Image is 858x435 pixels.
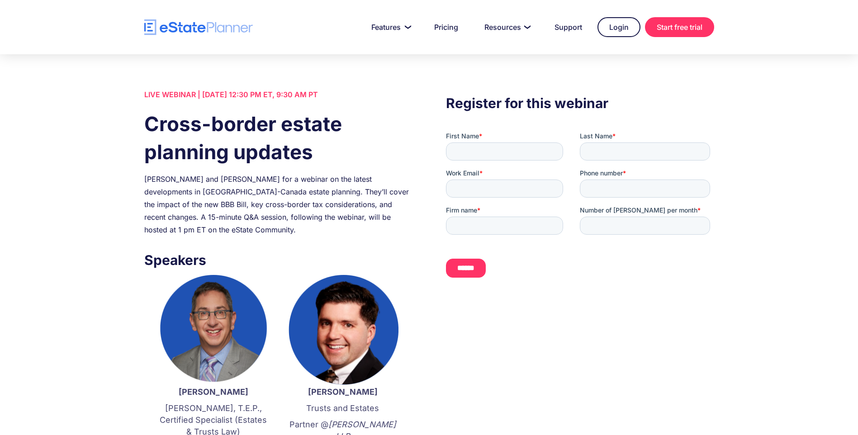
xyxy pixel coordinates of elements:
div: [PERSON_NAME] and [PERSON_NAME] for a webinar on the latest developments in [GEOGRAPHIC_DATA]-Can... [144,173,412,236]
div: LIVE WEBINAR | [DATE] 12:30 PM ET, 9:30 AM PT [144,88,412,101]
h1: Cross-border estate planning updates [144,110,412,166]
a: Features [360,18,419,36]
iframe: Form 0 [446,132,714,285]
a: home [144,19,253,35]
a: Pricing [423,18,469,36]
h3: Register for this webinar [446,93,714,113]
h3: Speakers [144,250,412,270]
strong: [PERSON_NAME] [179,387,248,397]
a: Login [597,17,640,37]
a: Support [544,18,593,36]
p: Trusts and Estates [287,402,398,414]
a: Start free trial [645,17,714,37]
a: Resources [474,18,539,36]
strong: [PERSON_NAME] [308,387,378,397]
